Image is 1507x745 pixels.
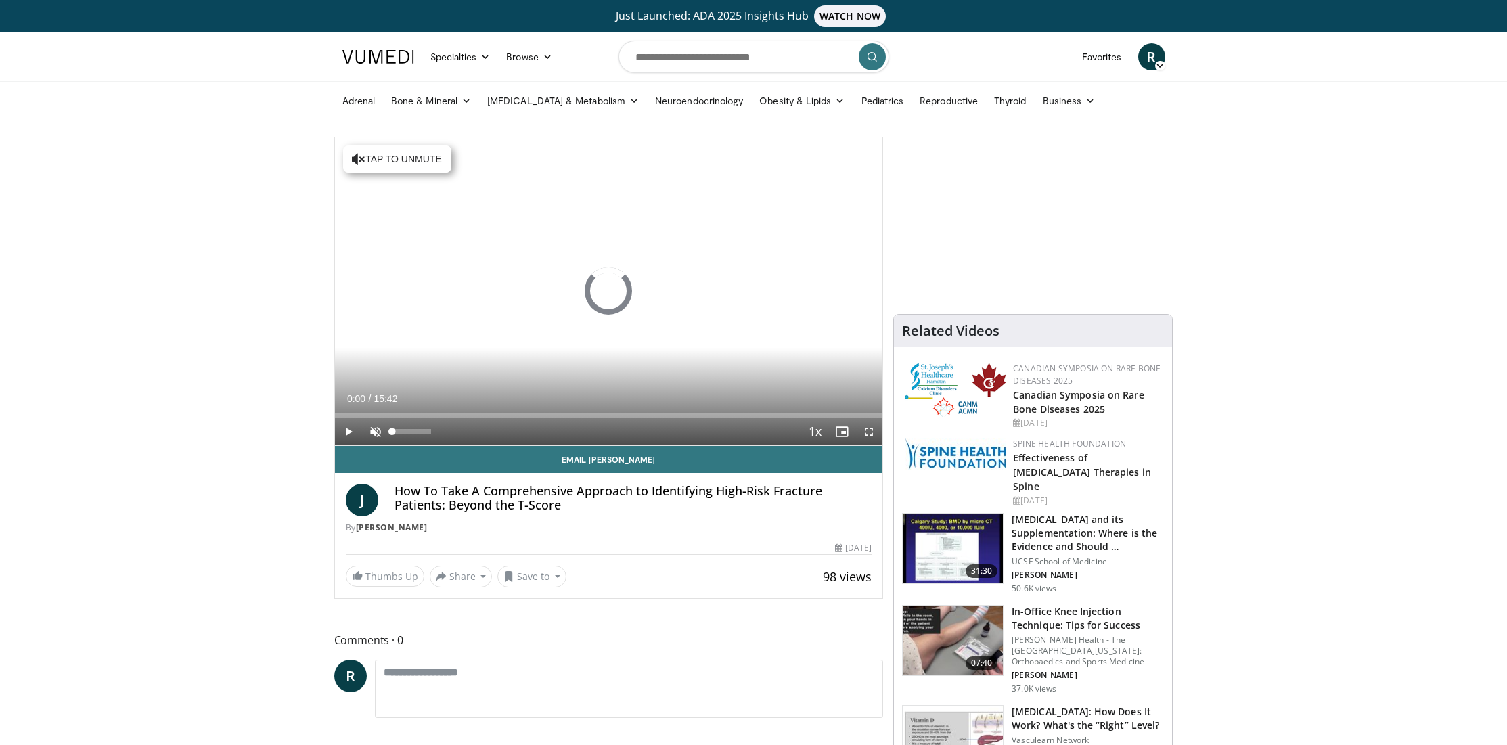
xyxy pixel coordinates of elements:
input: Search topics, interventions [618,41,889,73]
a: Favorites [1074,43,1130,70]
button: Playback Rate [801,418,828,445]
img: 4bb25b40-905e-443e-8e37-83f056f6e86e.150x105_q85_crop-smart_upscale.jpg [903,514,1003,584]
p: UCSF School of Medicine [1012,556,1164,567]
h4: How To Take A Comprehensive Approach to Identifying High-Risk Fracture Patients: Beyond the T-Score [395,484,872,513]
a: 07:40 In-Office Knee Injection Technique: Tips for Success [PERSON_NAME] Health - The [GEOGRAPHIC... [902,605,1164,694]
a: Email [PERSON_NAME] [335,446,883,473]
a: Bone & Mineral [383,87,479,114]
a: [MEDICAL_DATA] & Metabolism [479,87,647,114]
div: [DATE] [1013,495,1161,507]
p: [PERSON_NAME] Health - The [GEOGRAPHIC_DATA][US_STATE]: Orthopaedics and Sports Medicine [1012,635,1164,667]
div: [DATE] [1013,417,1161,429]
h4: Related Videos [902,323,999,339]
button: Unmute [362,418,389,445]
img: 57d53db2-a1b3-4664-83ec-6a5e32e5a601.png.150x105_q85_autocrop_double_scale_upscale_version-0.2.jpg [905,438,1006,470]
span: Comments 0 [334,631,884,649]
h3: [MEDICAL_DATA] and its Supplementation: Where is the Evidence and Should … [1012,513,1164,554]
a: Business [1035,87,1104,114]
button: Save to [497,566,566,587]
div: By [346,522,872,534]
span: / [369,393,372,404]
div: [DATE] [835,542,872,554]
a: Pediatrics [853,87,912,114]
a: Just Launched: ADA 2025 Insights HubWATCH NOW [344,5,1163,27]
img: 9b54ede4-9724-435c-a780-8950048db540.150x105_q85_crop-smart_upscale.jpg [903,606,1003,676]
span: 15:42 [374,393,397,404]
a: Effectiveness of [MEDICAL_DATA] Therapies in Spine [1013,451,1151,493]
a: Spine Health Foundation [1013,438,1126,449]
a: Canadian Symposia on Rare Bone Diseases 2025 [1013,388,1144,415]
button: Tap to unmute [343,145,451,173]
img: VuMedi Logo [342,50,414,64]
a: Thyroid [986,87,1035,114]
a: Specialties [422,43,499,70]
p: 50.6K views [1012,583,1056,594]
a: Obesity & Lipids [751,87,853,114]
a: R [334,660,367,692]
a: [PERSON_NAME] [356,522,428,533]
iframe: Advertisement [932,137,1135,306]
h3: In-Office Knee Injection Technique: Tips for Success [1012,605,1164,632]
span: WATCH NOW [814,5,886,27]
div: Progress Bar [335,413,883,418]
a: Canadian Symposia on Rare Bone Diseases 2025 [1013,363,1161,386]
h3: [MEDICAL_DATA]: How Does It Work? What's the “Right” Level? [1012,705,1164,732]
span: 07:40 [966,656,998,670]
a: J [346,484,378,516]
video-js: Video Player [335,137,883,446]
span: 31:30 [966,564,998,578]
button: Fullscreen [855,418,882,445]
button: Play [335,418,362,445]
p: [PERSON_NAME] [1012,670,1164,681]
button: Enable picture-in-picture mode [828,418,855,445]
span: 0:00 [347,393,365,404]
p: [PERSON_NAME] [1012,570,1164,581]
img: 59b7dea3-8883-45d6-a110-d30c6cb0f321.png.150x105_q85_autocrop_double_scale_upscale_version-0.2.png [905,363,1006,417]
a: Thumbs Up [346,566,424,587]
div: Volume Level [392,429,431,434]
a: R [1138,43,1165,70]
a: Reproductive [912,87,986,114]
button: Share [430,566,493,587]
span: 98 views [823,568,872,585]
a: Neuroendocrinology [647,87,751,114]
a: Browse [498,43,560,70]
a: 31:30 [MEDICAL_DATA] and its Supplementation: Where is the Evidence and Should … UCSF School of M... [902,513,1164,594]
p: 37.0K views [1012,683,1056,694]
a: Adrenal [334,87,384,114]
